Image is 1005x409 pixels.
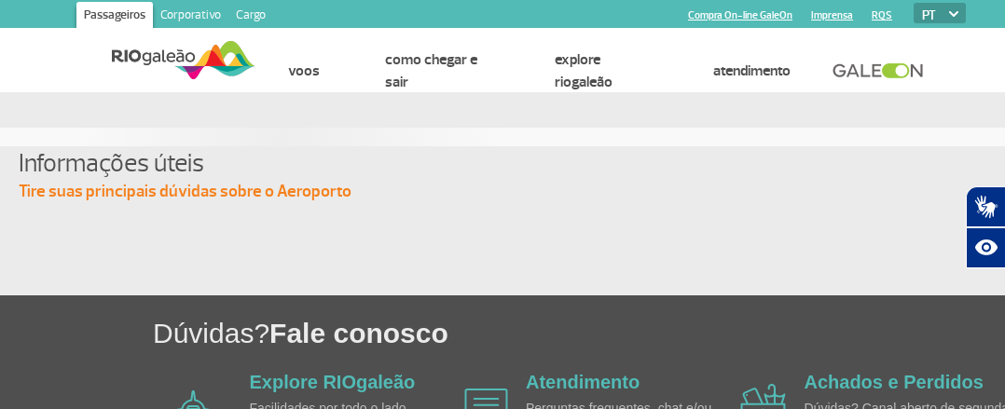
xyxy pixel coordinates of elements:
a: Passageiros [76,2,153,32]
p: Tire suas principais dúvidas sobre o Aeroporto [19,181,1005,203]
div: Plugin de acessibilidade da Hand Talk. [966,186,1005,268]
a: Como chegar e sair [385,50,477,91]
button: Abrir tradutor de língua de sinais. [966,186,1005,227]
a: Voos [288,61,320,80]
h4: Informações úteis [19,146,1005,181]
a: Corporativo [153,2,228,32]
a: RQS [872,9,892,21]
a: Atendimento [713,61,791,80]
h1: Dúvidas? [153,314,1005,352]
a: Explore RIOgaleão [250,372,416,392]
span: Fale conosco [269,318,448,348]
a: Explore RIOgaleão [555,50,613,91]
a: Imprensa [811,9,853,21]
a: Atendimento [526,372,640,392]
button: Abrir recursos assistivos. [966,227,1005,268]
a: Compra On-line GaleOn [688,9,792,21]
a: Achados e Perdidos [805,372,984,392]
a: Cargo [228,2,273,32]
